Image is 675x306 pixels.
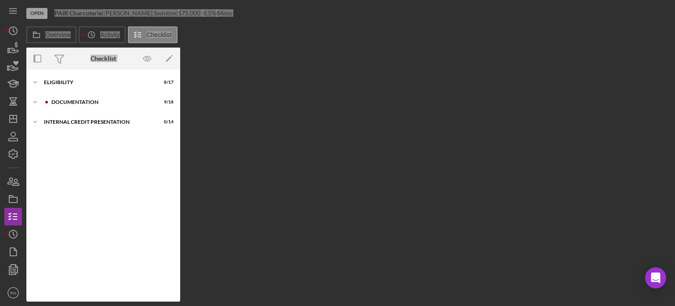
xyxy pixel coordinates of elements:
[203,10,216,17] div: 8.5 %
[147,31,172,38] label: Checklist
[158,119,174,125] div: 0 / 14
[178,9,200,17] span: $75,000
[216,10,232,17] div: 84 mo
[44,80,152,85] div: Eligibility
[26,8,47,19] div: Open
[54,9,102,17] b: PAIR Charcuterie
[104,10,178,17] div: [PERSON_NAME] Swinton |
[79,26,125,43] button: Activity
[158,100,174,105] div: 9 / 18
[4,284,22,302] button: RN
[54,10,104,17] div: |
[100,31,120,38] label: Activity
[10,291,16,295] text: RN
[44,119,152,125] div: Internal Credit Presentation
[26,26,76,43] button: Overview
[158,80,174,85] div: 8 / 17
[91,55,116,62] div: Checklist
[45,31,71,38] label: Overview
[128,26,178,43] button: Checklist
[645,267,666,288] div: Open Intercom Messenger
[51,100,152,105] div: documentation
